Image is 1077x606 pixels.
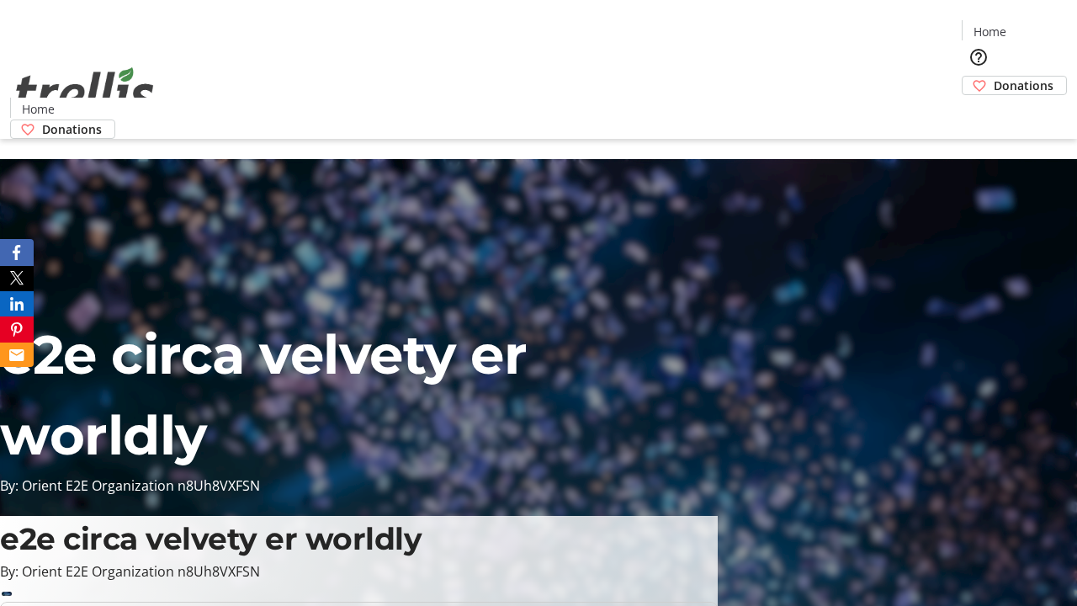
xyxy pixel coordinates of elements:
a: Donations [10,120,115,139]
a: Home [963,23,1016,40]
img: Orient E2E Organization n8Uh8VXFSN's Logo [10,49,160,133]
button: Cart [962,95,995,129]
a: Home [11,100,65,118]
a: Donations [962,76,1067,95]
button: Help [962,40,995,74]
span: Home [22,100,55,118]
span: Donations [994,77,1053,94]
span: Donations [42,120,102,138]
span: Home [974,23,1006,40]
